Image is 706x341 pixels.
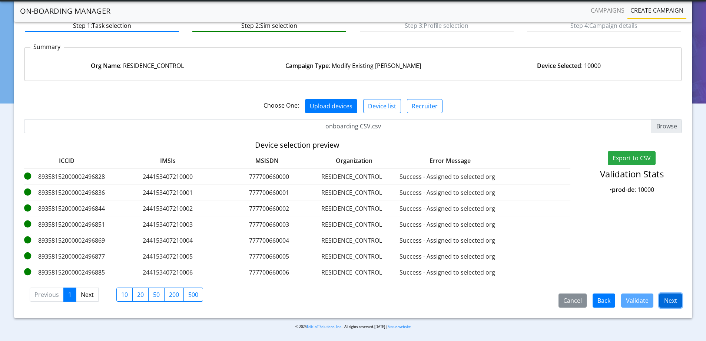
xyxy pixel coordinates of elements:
[226,204,312,213] label: 777700660002
[24,204,109,213] label: 89358152000002496844
[226,236,312,245] label: 777700660004
[558,294,587,308] button: Cancel
[164,288,184,302] label: 200
[24,252,109,261] label: 89358152000002496877
[581,169,682,180] h4: Validation Stats
[392,172,503,181] label: Success - Assigned to selected org
[304,156,378,165] label: Organization
[407,99,443,113] button: Recruiter
[112,268,223,277] label: 244153407210006
[392,236,503,245] label: Success - Assigned to selected org
[76,288,99,302] a: Next
[392,220,503,229] label: Success - Assigned to selected org
[112,188,223,197] label: 244153407210001
[226,268,312,277] label: 777700660006
[245,61,461,70] div: : Modify Existing [PERSON_NAME]
[593,294,615,308] button: Back
[24,268,109,277] label: 89358152000002496885
[112,236,223,245] label: 244153407210004
[315,268,389,277] label: RESIDENCE_CONTROL
[24,141,571,150] h5: Device selection preview
[360,18,514,32] btn: Step 3: Profile selection
[20,4,110,19] a: On-Boarding Manager
[306,324,342,329] a: Telit IoT Solutions, Inc.
[132,288,149,302] label: 20
[537,62,581,70] strong: Device Selected
[315,188,389,197] label: RESIDENCE_CONTROL
[392,268,503,277] label: Success - Assigned to selected org
[621,294,653,308] button: Validate
[226,252,312,261] label: 777700660005
[581,185,682,194] p: • : 10000
[24,156,109,165] label: ICCID
[226,156,297,165] label: MSISDN
[24,220,109,229] label: 89358152000002496851
[182,324,524,329] p: © 2025 . All rights reserved.[DATE] |
[112,172,223,181] label: 244153407210000
[116,288,133,302] label: 10
[112,156,223,165] label: IMSIs
[461,61,677,70] div: : 10000
[263,101,299,109] span: Choose One:
[183,288,203,302] label: 500
[363,99,401,113] button: Device list
[305,99,357,113] button: Upload devices
[112,252,223,261] label: 244153407210005
[588,3,627,18] a: Campaigns
[24,236,109,245] label: 89358152000002496869
[315,220,389,229] label: RESIDENCE_CONTROL
[388,324,411,329] a: Status website
[527,18,681,32] btn: Step 4: Campaign details
[226,188,312,197] label: 777700660001
[91,62,120,70] strong: Org Name
[392,188,503,197] label: Success - Assigned to selected org
[24,188,109,197] label: 89358152000002496836
[627,3,686,18] a: Create campaign
[612,186,634,194] strong: prod-de
[608,151,656,165] button: Export to CSV
[25,18,179,32] btn: Step 1: Task selection
[285,62,329,70] strong: Campaign Type
[148,288,165,302] label: 50
[315,204,389,213] label: RESIDENCE_CONTROL
[24,172,109,181] label: 89358152000002496828
[112,204,223,213] label: 244153407210002
[30,42,64,51] p: Summary
[226,172,312,181] label: 777700660000
[112,220,223,229] label: 244153407210003
[192,18,346,32] btn: Step 2: Sim selection
[315,252,389,261] label: RESIDENCE_CONTROL
[392,204,503,213] label: Success - Assigned to selected org
[659,294,682,308] button: Next
[29,61,245,70] div: : RESIDENCE_CONTROL
[382,156,493,165] label: Error Message
[392,252,503,261] label: Success - Assigned to selected org
[315,236,389,245] label: RESIDENCE_CONTROL
[226,220,312,229] label: 777700660003
[63,288,76,302] a: 1
[315,172,389,181] label: RESIDENCE_CONTROL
